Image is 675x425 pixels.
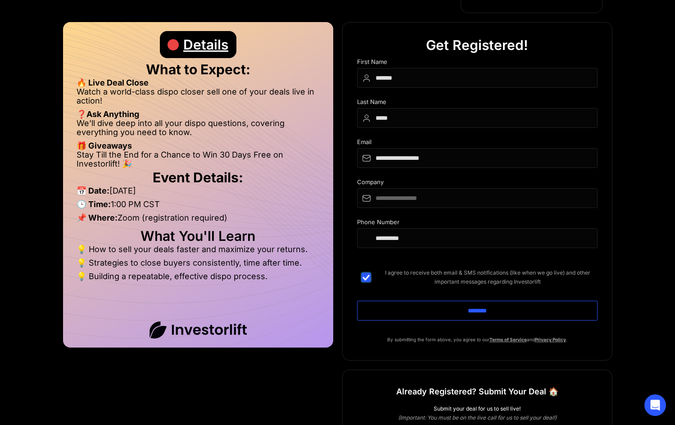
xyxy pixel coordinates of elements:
li: 💡 How to sell your deals faster and maximize your returns. [77,245,320,258]
div: Phone Number [357,219,598,228]
li: 1:00 PM CST [77,200,320,213]
div: Open Intercom Messenger [644,394,666,416]
form: DIspo Day Main Form [357,59,598,335]
h1: Already Registered? Submit Your Deal 🏠 [396,384,558,400]
strong: What to Expect: [146,61,250,77]
li: 💡 Strategies to close buyers consistently, time after time. [77,258,320,272]
strong: Event Details: [153,169,243,185]
li: Zoom (registration required) [77,213,320,227]
li: Stay Till the End for a Chance to Win 30 Days Free on Investorlift! 🎉 [77,150,320,168]
div: First Name [357,59,598,68]
div: Submit your deal for us to sell live! [357,404,598,413]
em: (Important: You must be on the live call for us to sell your deal!) [398,414,557,421]
strong: 🕒 Time: [77,199,111,209]
li: [DATE] [77,186,320,200]
p: By submitting the form above, you agree to our and . [357,335,598,344]
li: 💡 Building a repeatable, effective dispo process. [77,272,320,281]
strong: ❓Ask Anything [77,109,139,119]
a: Terms of Service [489,337,527,342]
strong: 🎁 Giveaways [77,141,132,150]
li: Watch a world-class dispo closer sell one of your deals live in action! [77,87,320,110]
li: We’ll dive deep into all your dispo questions, covering everything you need to know. [77,119,320,141]
div: Details [183,31,228,58]
strong: 📅 Date: [77,186,109,195]
h2: What You'll Learn [77,231,320,240]
a: Privacy Policy [535,337,566,342]
div: Last Name [357,99,598,108]
div: Get Registered! [426,32,528,59]
strong: 📌 Where: [77,213,118,222]
div: Email [357,139,598,148]
span: I agree to receive both email & SMS notifications (like when we go live) and other important mess... [378,268,598,286]
strong: 🔥 Live Deal Close [77,78,149,87]
div: Company [357,179,598,188]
